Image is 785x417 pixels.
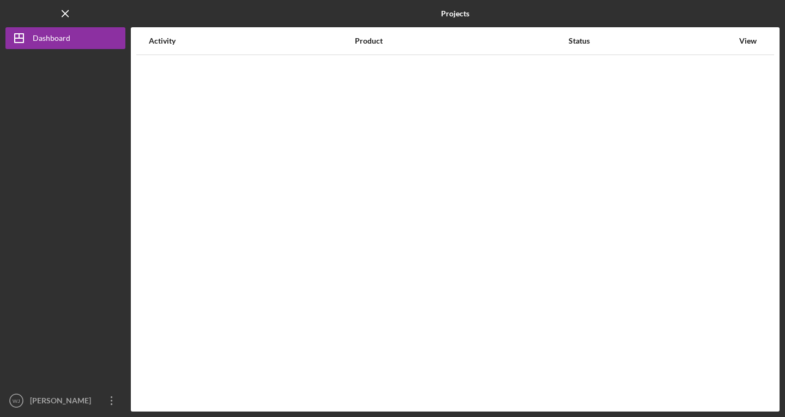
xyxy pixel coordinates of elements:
div: [PERSON_NAME] [27,390,98,414]
button: Dashboard [5,27,125,49]
b: Projects [441,9,469,18]
button: WJ[PERSON_NAME] [5,390,125,412]
div: Status [569,37,733,45]
div: View [734,37,762,45]
div: Activity [149,37,354,45]
div: Dashboard [33,27,70,52]
text: WJ [13,398,20,404]
div: Product [355,37,568,45]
